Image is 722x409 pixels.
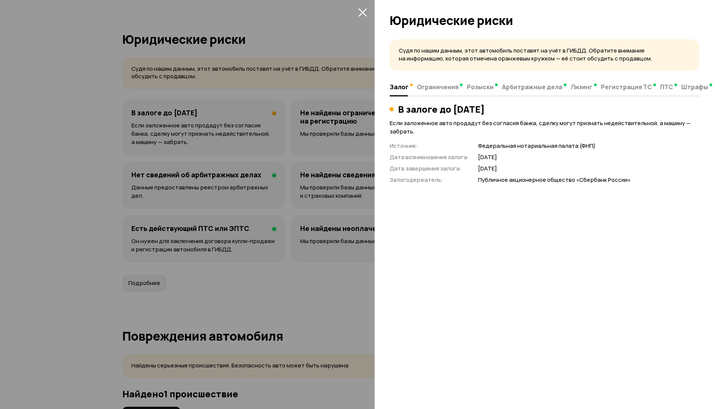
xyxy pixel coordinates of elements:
[390,119,699,136] p: Если заложенное авто продадут без согласия банка, сделку могут признать недействительной, а машин...
[478,176,699,184] p: Публичное акционерное общество «Сбербанк России»
[681,83,708,91] span: Штрафы
[478,153,699,161] p: [DATE]
[502,83,562,91] span: Арбитражные дела
[390,83,409,91] span: Залог
[417,83,458,91] span: Ограничения
[390,164,469,173] p: Дата завершения залога :
[478,142,699,150] p: Федеральная нотариальная палата (ФНП)
[390,153,469,161] p: Дата возникновения залога :
[571,83,592,91] span: Лизинг
[390,176,469,184] p: Залогодержатель :
[390,142,469,150] p: Источник :
[398,104,485,115] h3: В залоге до [DATE]
[478,165,699,173] p: [DATE]
[399,46,652,62] span: Судя по нашим данным, этот автомобиль поставят на учёт в ГИБДД. Обратите внимание на информацию, ...
[356,6,369,18] button: закрыть
[467,83,494,91] span: Розыски
[601,83,652,91] span: Регистрация ТС
[660,83,673,91] span: ПТС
